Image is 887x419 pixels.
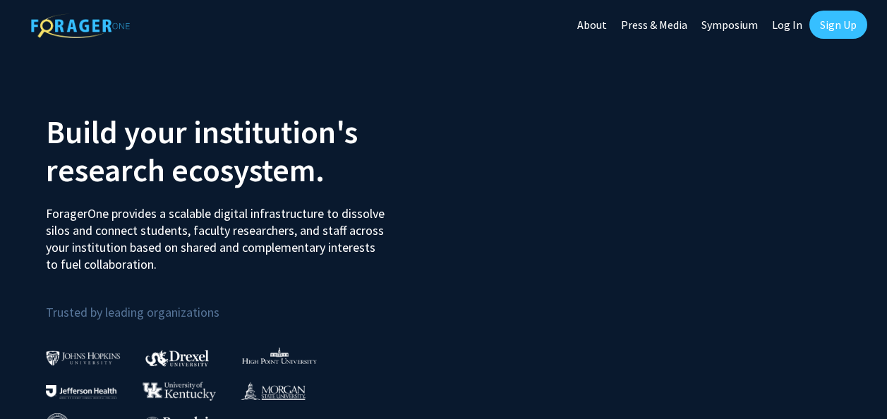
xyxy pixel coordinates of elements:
[31,13,130,38] img: ForagerOne Logo
[46,284,433,323] p: Trusted by leading organizations
[46,113,433,189] h2: Build your institution's research ecosystem.
[242,347,317,364] img: High Point University
[241,382,306,400] img: Morgan State University
[46,385,116,399] img: Thomas Jefferson University
[143,382,216,401] img: University of Kentucky
[46,195,387,273] p: ForagerOne provides a scalable digital infrastructure to dissolve silos and connect students, fac...
[145,350,209,366] img: Drexel University
[46,351,121,365] img: Johns Hopkins University
[809,11,867,39] a: Sign Up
